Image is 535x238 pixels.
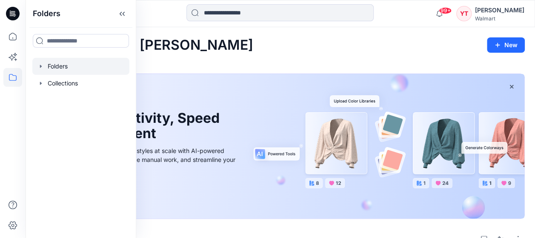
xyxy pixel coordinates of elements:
button: New [487,37,525,53]
a: Discover more [46,183,238,200]
div: Walmart [475,15,524,22]
span: 99+ [439,7,452,14]
div: YT [456,6,472,21]
div: [PERSON_NAME] [475,5,524,15]
h2: Welcome back, [PERSON_NAME] [36,37,253,53]
div: Explore ideas faster and recolor styles at scale with AI-powered tools that boost creativity, red... [46,146,238,173]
